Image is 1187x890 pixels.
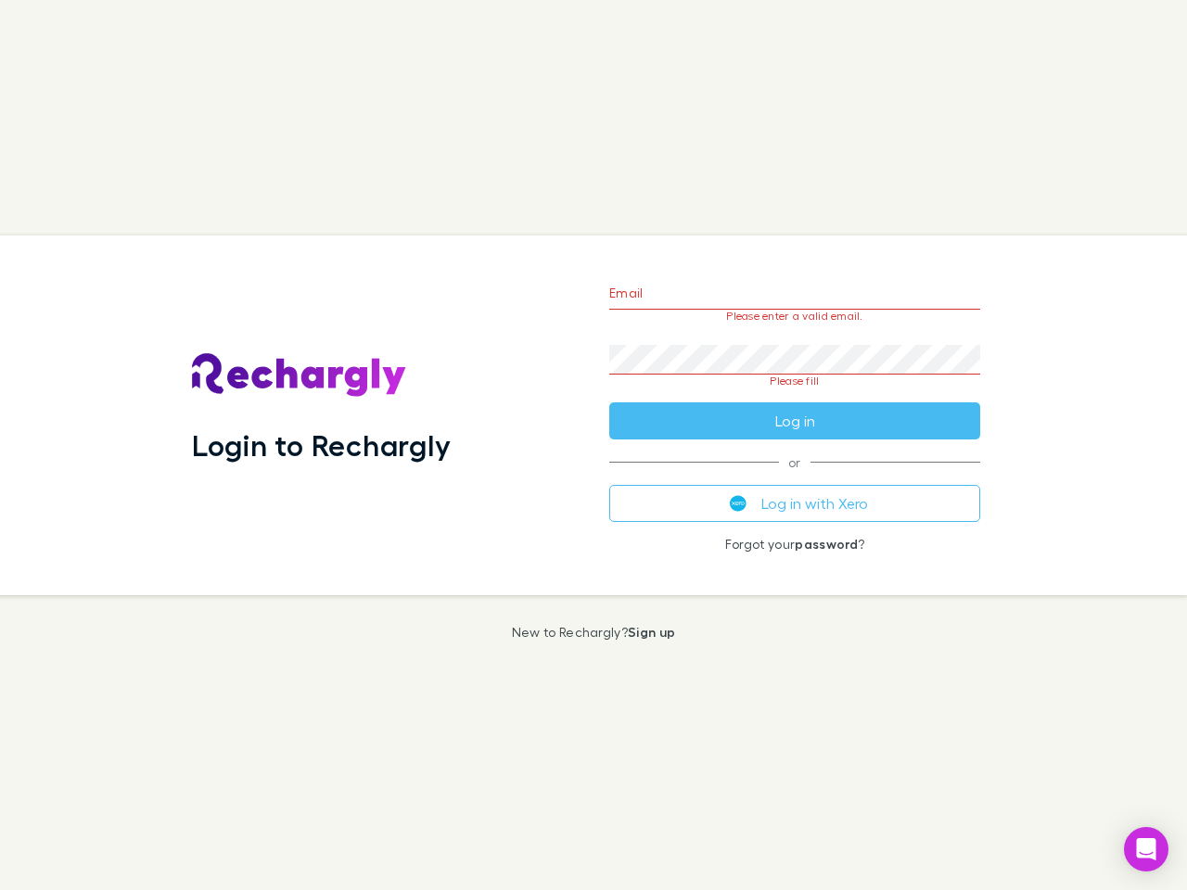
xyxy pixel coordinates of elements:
p: Forgot your ? [609,537,980,552]
span: or [609,462,980,463]
img: Xero's logo [730,495,747,512]
img: Rechargly's Logo [192,353,407,398]
a: password [795,536,858,552]
h1: Login to Rechargly [192,427,451,463]
p: Please fill [609,375,980,388]
button: Log in [609,402,980,439]
button: Log in with Xero [609,485,980,522]
p: New to Rechargly? [512,625,676,640]
div: Open Intercom Messenger [1124,827,1168,871]
p: Please enter a valid email. [609,310,980,323]
a: Sign up [628,624,675,640]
